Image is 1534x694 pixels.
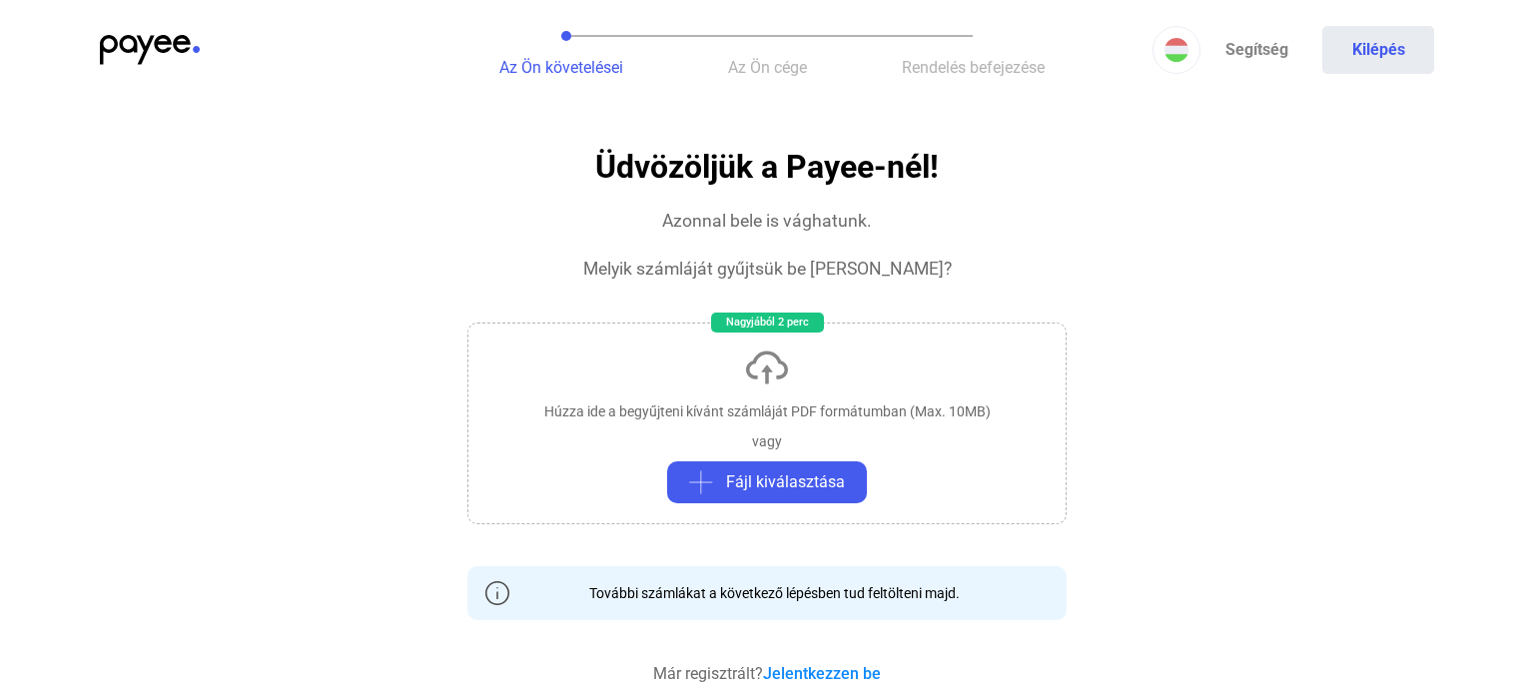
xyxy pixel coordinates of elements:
[485,581,509,605] img: info-grey-outline
[743,344,791,391] img: upload-cloud
[1152,26,1200,74] button: HU
[499,58,623,77] span: Az Ön követelései
[902,58,1045,77] span: Rendelés befejezése
[752,431,782,451] div: vagy
[667,461,867,503] button: plus-greyFájl kiválasztása
[711,313,824,333] div: Nagyjából 2 perc
[1322,26,1434,74] button: Kilépés
[726,470,845,494] span: Fájl kiválasztása
[583,257,952,281] div: Melyik számláját gyűjtsük be [PERSON_NAME]?
[689,470,713,494] img: plus-grey
[595,150,939,185] h1: Üdvözöljük a Payee-nél!
[653,662,881,686] div: Már regisztrált?
[763,664,881,683] a: Jelentkezzen be
[1164,38,1188,62] img: HU
[1200,26,1312,74] a: Segítség
[100,35,200,65] img: payee-logo
[728,58,807,77] span: Az Ön cége
[544,401,991,421] div: Húzza ide a begyűjteni kívánt számláját PDF formátumban (Max. 10MB)
[574,583,960,603] div: További számlákat a következő lépésben tud feltölteni majd.
[662,209,872,233] div: Azonnal bele is vághatunk.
